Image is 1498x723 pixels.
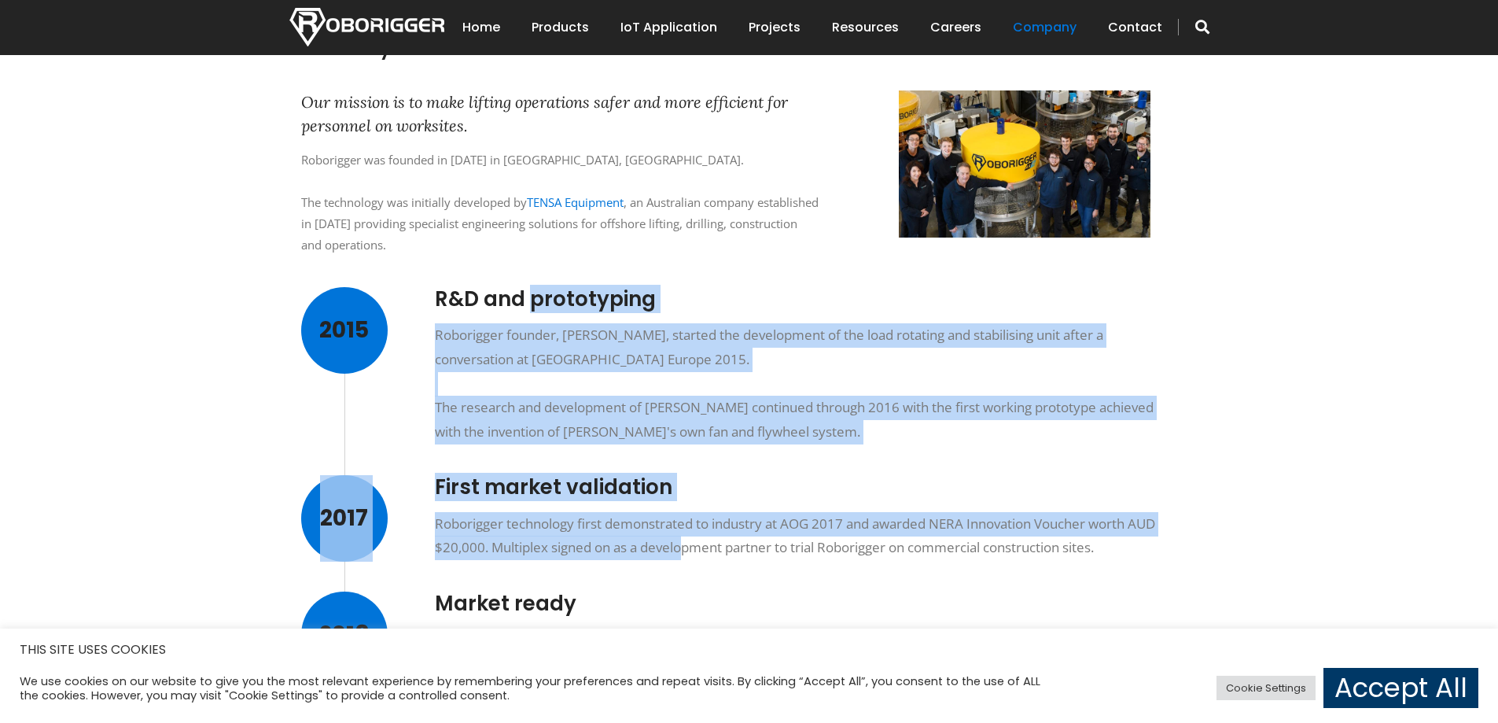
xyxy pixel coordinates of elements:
[301,149,820,256] div: Roborigger was founded in [DATE] in [GEOGRAPHIC_DATA], [GEOGRAPHIC_DATA]. The technology was init...
[289,8,444,46] img: Nortech
[1216,676,1316,700] a: Cookie Settings
[930,3,981,52] a: Careers
[1323,668,1478,708] a: Accept All
[527,194,624,210] a: TENSA Equipment
[620,3,717,52] a: IoT Application
[532,3,589,52] a: Products
[749,3,801,52] a: Projects
[301,592,388,678] div: 2018
[435,475,1174,500] h3: First market validation
[435,287,1174,312] h3: R&D and prototyping
[435,323,1174,444] div: Roborigger founder, [PERSON_NAME], started the development of the load rotating and stabilising u...
[1013,3,1077,52] a: Company
[1108,3,1162,52] a: Contact
[832,3,899,52] a: Resources
[20,674,1041,703] div: We use cookies on our website to give you the most relevant experience by remembering your prefer...
[301,475,388,562] div: 2017
[301,287,388,374] div: 2015
[435,512,1174,560] div: Roborigger technology first demonstrated to industry at AOG 2017 and awarded NERA Innovation Vouc...
[899,90,1150,237] img: image
[435,592,1174,616] h3: Market ready
[301,90,820,138] div: Our mission is to make lifting operations safer and more efficient for personnel on worksites.
[20,640,1478,660] h5: THIS SITE USES COOKIES
[462,3,500,52] a: Home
